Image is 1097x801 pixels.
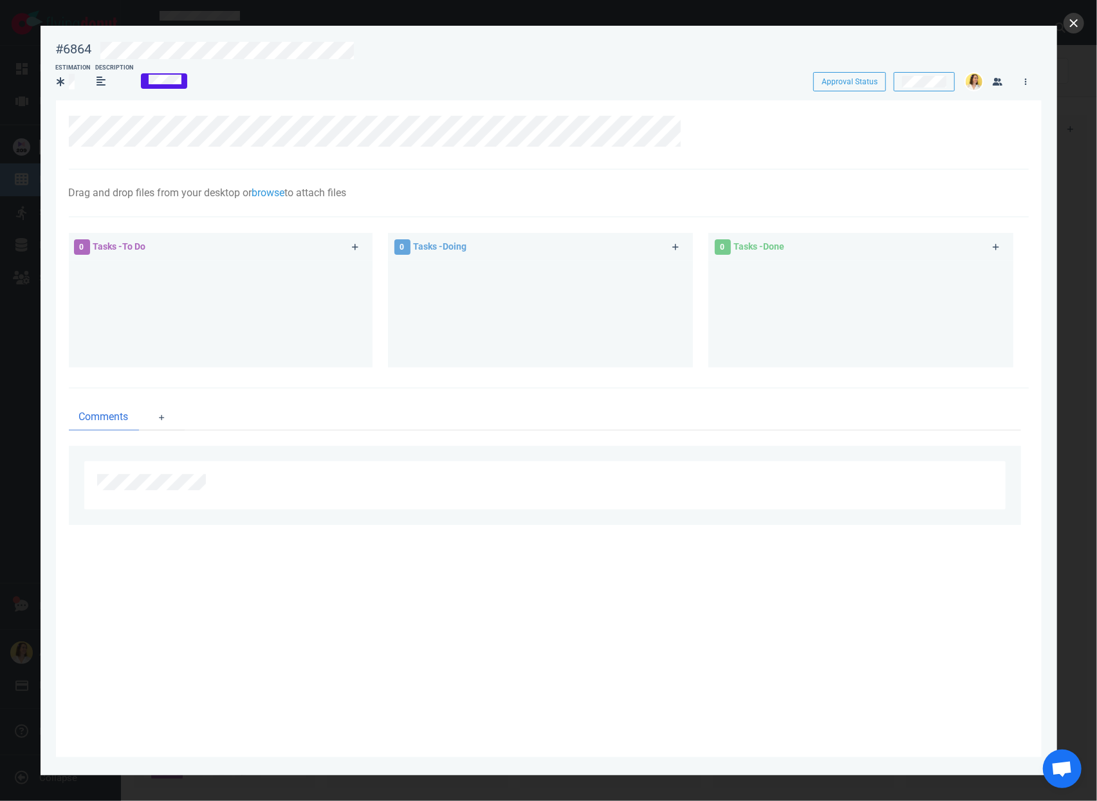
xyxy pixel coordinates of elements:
div: Description [96,64,134,73]
span: 0 [394,239,410,255]
span: Comments [79,409,129,425]
span: Tasks - Done [734,241,785,252]
span: Tasks - To Do [93,241,146,252]
div: Estimation [56,64,91,73]
button: close [1064,13,1084,33]
button: Approval Status [813,72,886,91]
a: browse [252,187,285,199]
div: #6864 [56,41,92,57]
span: Tasks - Doing [414,241,467,252]
div: Ouvrir le chat [1043,750,1082,788]
span: to attach files [285,187,347,199]
img: 26 [966,73,982,90]
span: 0 [74,239,90,255]
span: 0 [715,239,731,255]
span: Drag and drop files from your desktop or [69,187,252,199]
